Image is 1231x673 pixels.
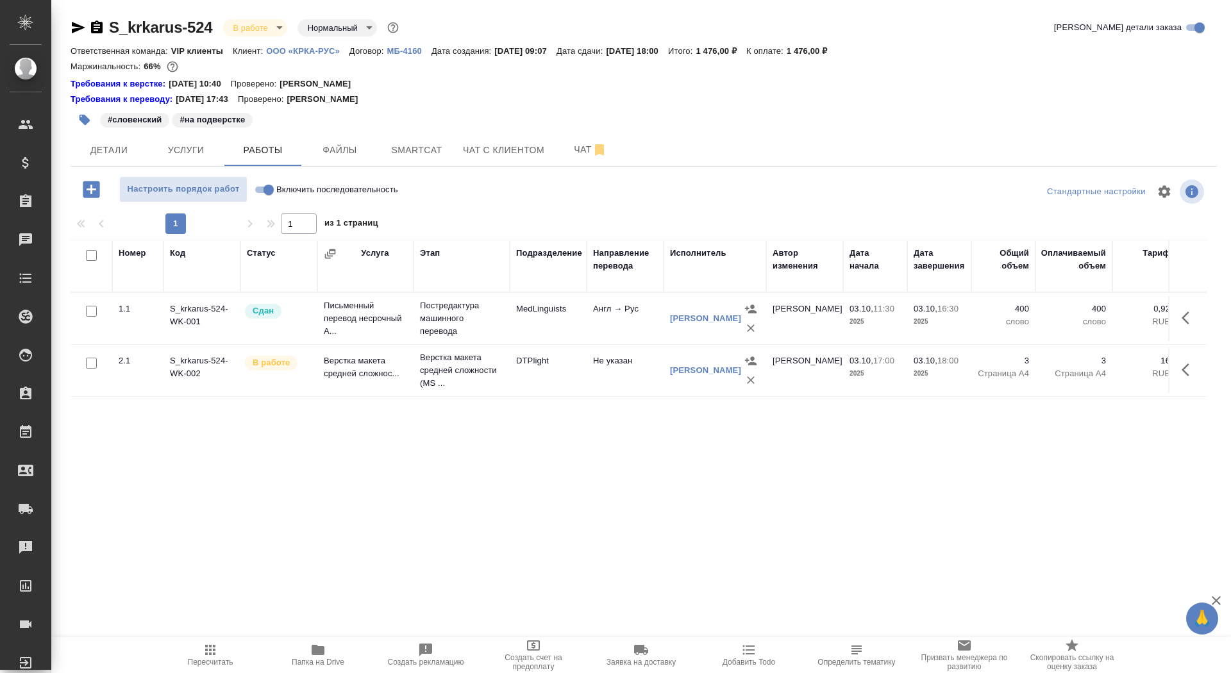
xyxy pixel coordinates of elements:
span: Детали [78,142,140,158]
div: Исполнитель [670,247,726,260]
p: 2025 [850,367,901,380]
button: Добавить Todo [695,637,803,673]
div: Автор изменения [773,247,837,272]
span: Посмотреть информацию [1180,179,1207,204]
a: МБ-4160 [387,45,431,56]
td: [PERSON_NAME] [766,296,843,341]
button: Пересчитать [156,637,264,673]
a: [PERSON_NAME] [670,313,741,323]
p: 17:00 [873,356,894,365]
p: VIP клиенты [171,46,233,56]
span: Пересчитать [188,658,233,667]
td: DTPlight [510,348,587,393]
p: Страница А4 [978,367,1029,380]
p: Верстка макета средней сложности (MS ... [420,351,503,390]
p: Страница А4 [1042,367,1106,380]
p: [PERSON_NAME] [287,93,367,106]
button: Призвать менеджера по развитию [910,637,1018,673]
button: Сгруппировать [324,247,337,260]
p: 2025 [850,315,901,328]
span: Услуги [155,142,217,158]
svg: Отписаться [592,142,607,158]
p: слово [978,315,1029,328]
div: Общий объем [978,247,1029,272]
a: ООО «КРКА-РУС» [266,45,349,56]
button: Создать счет на предоплату [480,637,587,673]
p: МБ-4160 [387,46,431,56]
p: [DATE] 17:43 [176,93,238,106]
button: Назначить [741,351,760,370]
p: Клиент: [233,46,266,56]
td: S_krkarus-524-WK-001 [163,296,240,341]
p: 03.10, [850,356,873,365]
button: Добавить тэг [71,106,99,134]
p: Постредактура машинного перевода [420,299,503,338]
p: Дата создания: [431,46,494,56]
p: [DATE] 10:40 [169,78,231,90]
div: Дата начала [850,247,901,272]
span: Скопировать ссылку на оценку заказа [1026,653,1118,671]
p: 0,92 [1119,303,1170,315]
td: [PERSON_NAME] [766,348,843,393]
button: Папка на Drive [264,637,372,673]
span: [PERSON_NAME] детали заказа [1054,21,1182,34]
p: RUB [1119,367,1170,380]
span: Включить последовательность [276,183,398,196]
div: Подразделение [516,247,582,260]
button: 🙏 [1186,602,1218,635]
div: Дата завершения [914,247,965,272]
p: 2025 [914,367,965,380]
p: Дата сдачи: [557,46,606,56]
button: Добавить работу [74,176,109,203]
button: Скопировать ссылку на оценку заказа [1018,637,1126,673]
p: Сдан [253,304,274,317]
a: [PERSON_NAME] [670,365,741,375]
span: Настроить порядок работ [126,182,240,197]
span: Папка на Drive [292,658,344,667]
a: Требования к переводу: [71,93,176,106]
p: #словенский [108,113,162,126]
p: 400 [978,303,1029,315]
p: Проверено: [238,93,287,106]
td: Верстка макета средней сложнос... [317,348,414,393]
div: Номер [119,247,146,260]
p: 1 476,00 ₽ [696,46,746,56]
button: Нормальный [304,22,362,33]
span: Создать рекламацию [388,658,464,667]
p: 400 [1042,303,1106,315]
p: 11:30 [873,304,894,313]
div: В работе [223,19,287,37]
button: Определить тематику [803,637,910,673]
td: S_krkarus-524-WK-002 [163,348,240,393]
span: Чат с клиентом [463,142,544,158]
p: 2025 [914,315,965,328]
span: 🙏 [1191,605,1213,632]
span: Настроить таблицу [1149,176,1180,207]
p: 03.10, [914,356,937,365]
span: словенский [99,113,171,124]
div: 1.1 [119,303,157,315]
a: Требования к верстке: [71,78,169,90]
p: 3 [978,354,1029,367]
p: Маржинальность: [71,62,144,71]
button: Доп статусы указывают на важность/срочность заказа [385,19,401,36]
div: 2.1 [119,354,157,367]
p: Ответственная команда: [71,46,171,56]
button: Настроить порядок работ [119,176,247,203]
span: Чат [560,142,621,158]
span: Smartcat [386,142,448,158]
button: Удалить [741,319,760,338]
div: Оплачиваемый объем [1041,247,1106,272]
span: Работы [232,142,294,158]
p: ООО «КРКА-РУС» [266,46,349,56]
div: Статус [247,247,276,260]
button: Здесь прячутся важные кнопки [1174,354,1205,385]
span: Определить тематику [817,658,895,667]
p: 03.10, [850,304,873,313]
td: Англ → Рус [587,296,664,341]
p: RUB [1119,315,1170,328]
a: S_krkarus-524 [109,19,213,36]
p: 18:00 [937,356,959,365]
div: Услуга [361,247,389,260]
p: [PERSON_NAME] [280,78,360,90]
